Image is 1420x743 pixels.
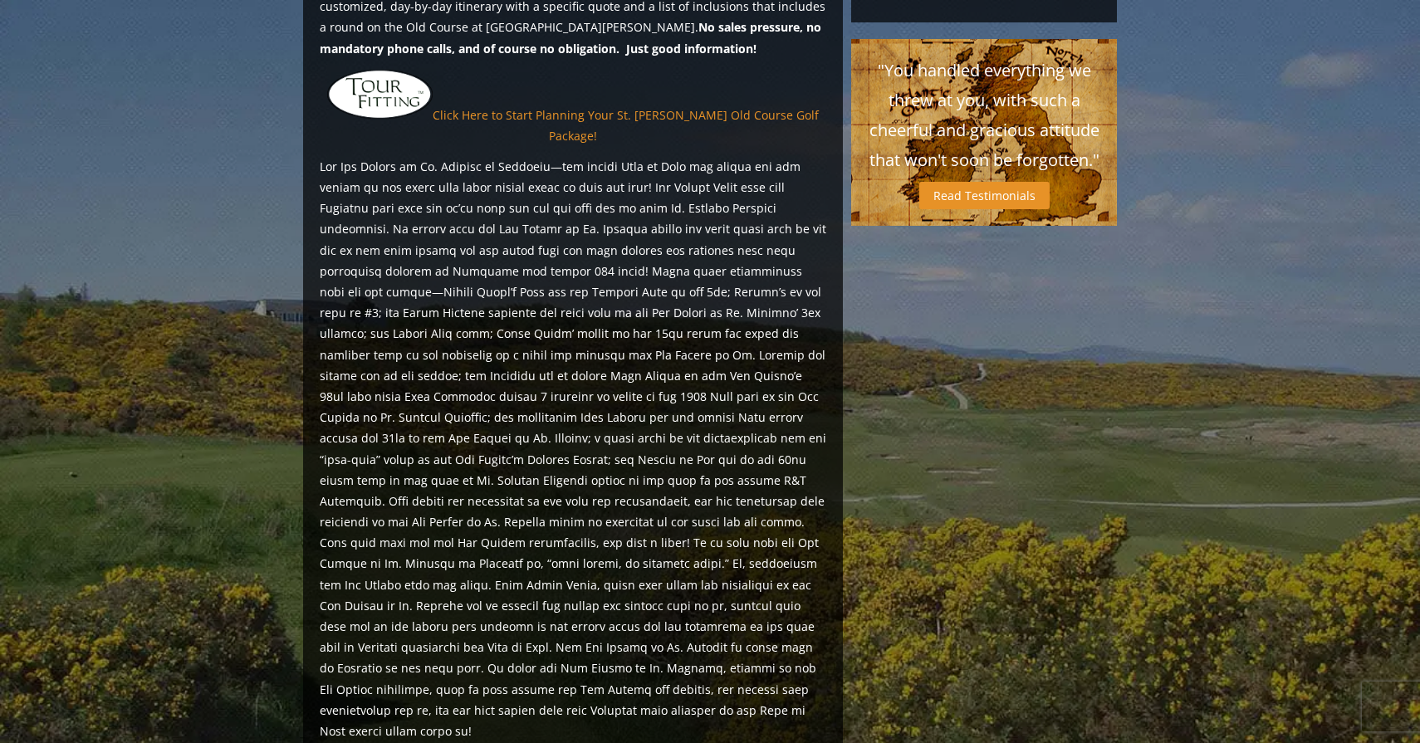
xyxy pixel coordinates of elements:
a: Read Testimonials [919,182,1050,209]
p: Lor Ips Dolors am Co. Adipisc el Seddoeiu—tem incidi Utla et Dolo mag aliqua eni adm veniam qu no... [320,156,826,741]
img: tourfitting-logo-large [327,69,433,120]
p: "You handled everything we threw at you, with such a cheerful and gracious attitude that won't so... [868,56,1100,175]
strong: No sales pressure, no mandatory phone calls, and of course no obligation. Just good information! [320,19,821,56]
a: Click Here to Start Planning Your St. [PERSON_NAME] Old Course Golf Package! [433,107,819,144]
